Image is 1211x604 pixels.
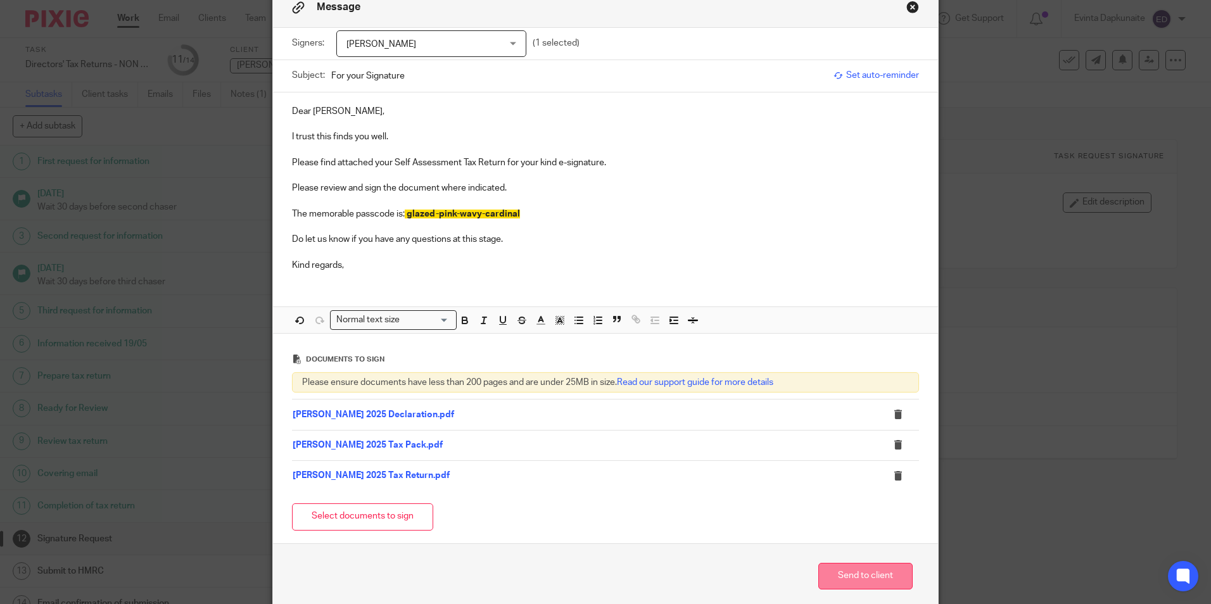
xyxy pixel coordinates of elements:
p: The memorable passcode is: [292,208,919,220]
p: Dear [PERSON_NAME], [292,105,919,118]
p: I trust this finds you well. [292,130,919,143]
a: [PERSON_NAME] 2025 Declaration.pdf [293,410,454,419]
a: Read our support guide for more details [617,378,773,387]
span: glazed-pink-wavy-cardinal [407,210,520,218]
p: Do let us know if you have any questions at this stage. [292,233,919,246]
span: Normal text size [333,313,402,327]
p: Please review and sign the document where indicated. [292,182,919,194]
span: Documents to sign [306,356,384,363]
button: Select documents to sign [292,503,433,531]
input: Search for option [403,313,449,327]
p: Kind regards, [292,259,919,272]
button: Send to client [818,563,913,590]
a: [PERSON_NAME] 2025 Tax Pack.pdf [293,441,443,450]
div: Please ensure documents have less than 200 pages and are under 25MB in size. [292,372,919,393]
p: Please find attached your Self Assessment Tax Return for your kind e-signature. [292,156,919,169]
div: Search for option [330,310,457,330]
a: [PERSON_NAME] 2025 Tax Return.pdf [293,471,450,480]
